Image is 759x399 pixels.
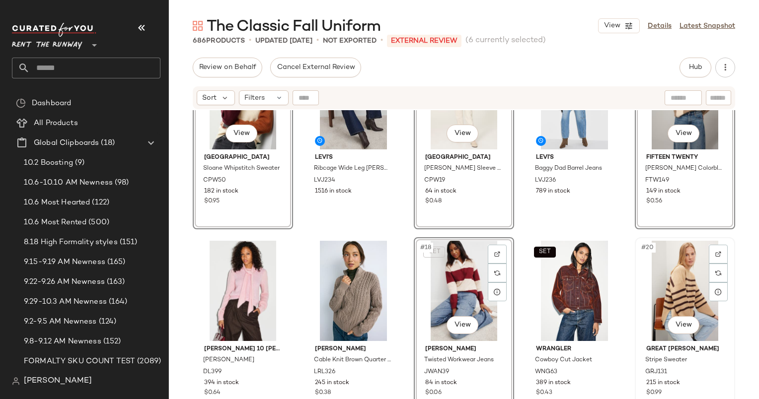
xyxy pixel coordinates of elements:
span: View [675,321,692,329]
span: (500) [86,217,109,228]
span: Great [PERSON_NAME] [646,345,724,354]
span: Hub [688,64,702,71]
span: • [249,35,251,47]
span: $0.64 [204,389,221,398]
span: Review on Behalf [199,64,256,71]
span: 9.22-9.26 AM Newness [24,276,105,288]
span: [PERSON_NAME] Colorblock Sweater [645,164,723,173]
span: 10.2 Boosting [24,157,73,169]
img: LRL326.jpg [307,241,400,341]
span: (163) [105,276,125,288]
img: svg%3e [16,98,26,108]
span: #18 [419,243,433,253]
span: $0.38 [315,389,331,398]
a: Latest Snapshot [680,21,735,31]
span: JWAN39 [424,368,449,377]
p: updated [DATE] [255,36,312,46]
span: The Classic Fall Uniform [207,17,380,37]
span: #20 [640,243,656,253]
span: View [604,22,620,30]
span: FTW149 [645,176,669,185]
span: 789 in stock [536,187,570,196]
span: • [316,35,319,47]
button: Cancel External Review [270,58,361,77]
span: 10.6-10.10 AM Newness [24,177,113,189]
button: View [598,18,640,33]
span: View [454,321,471,329]
span: Sloane Whipstitch Sweater [203,164,280,173]
span: CPW19 [424,176,445,185]
span: Sort [202,93,217,103]
span: LRL326 [314,368,335,377]
span: $0.43 [536,389,552,398]
button: Review on Behalf [193,58,262,77]
span: Levi's [315,153,392,162]
span: (122) [90,197,109,208]
img: JWAN39.jpg [417,241,511,341]
span: Twisted Workwear Jeans [424,356,494,365]
button: SET [534,247,556,258]
span: (151) [118,237,138,248]
span: DL399 [203,368,222,377]
span: 8.18 High Formality styles [24,237,118,248]
img: svg%3e [193,21,203,31]
span: View [675,130,692,137]
button: View [226,125,257,142]
span: [PERSON_NAME] Sleeve Cardigan [424,164,502,173]
img: cfy_white_logo.C9jOOHJF.svg [12,23,96,37]
img: svg%3e [715,270,721,276]
span: Cancel External Review [276,64,355,71]
a: Details [648,21,672,31]
button: View [668,316,699,334]
span: Rent the Runway [12,34,82,52]
span: LVJ236 [535,176,556,185]
span: Baggy Dad Barrel Jeans [535,164,602,173]
span: GRJ131 [645,368,667,377]
span: [PERSON_NAME] [203,356,254,365]
span: (152) [101,336,121,347]
span: (6 currently selected) [465,35,546,47]
span: FORMALTY SKU COUNT TEST [24,356,135,367]
span: Global Clipboards [34,137,99,149]
span: (124) [97,316,117,328]
span: 389 in stock [536,379,571,388]
span: 9.15-9.19 AM Newness [24,257,105,268]
span: 686 [193,37,206,45]
span: Cable Knit Brown Quarter Zip [314,356,391,365]
img: svg%3e [715,251,721,257]
span: (164) [107,296,128,308]
button: SET [423,247,445,258]
span: • [380,35,383,47]
span: SET [538,249,551,256]
span: WRANGLER [536,345,613,354]
button: Hub [680,58,711,77]
span: (2089) [135,356,161,367]
span: Stripe Sweater [645,356,687,365]
span: CPW50 [203,176,226,185]
span: All Products [34,118,78,129]
span: 9.2-9.5 AM Newness [24,316,97,328]
p: External REVIEW [387,35,461,47]
div: Products [193,36,245,46]
span: Filters [244,93,265,103]
span: Dashboard [32,98,71,109]
span: 394 in stock [204,379,239,388]
span: 215 in stock [646,379,680,388]
span: (98) [113,177,129,189]
span: 10.6 Most Rented [24,217,86,228]
img: DL399.jpg [196,241,290,341]
img: svg%3e [494,270,500,276]
span: (9) [73,157,84,169]
img: svg%3e [12,377,20,385]
span: (165) [105,257,126,268]
button: View [668,125,699,142]
span: $0.99 [646,389,662,398]
span: 1516 in stock [315,187,352,196]
span: View [233,130,250,137]
span: 10.6 Most Hearted [24,197,90,208]
span: 245 in stock [315,379,349,388]
span: Levi's [536,153,613,162]
span: LVJ234 [314,176,335,185]
span: View [454,130,471,137]
button: View [447,316,478,334]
